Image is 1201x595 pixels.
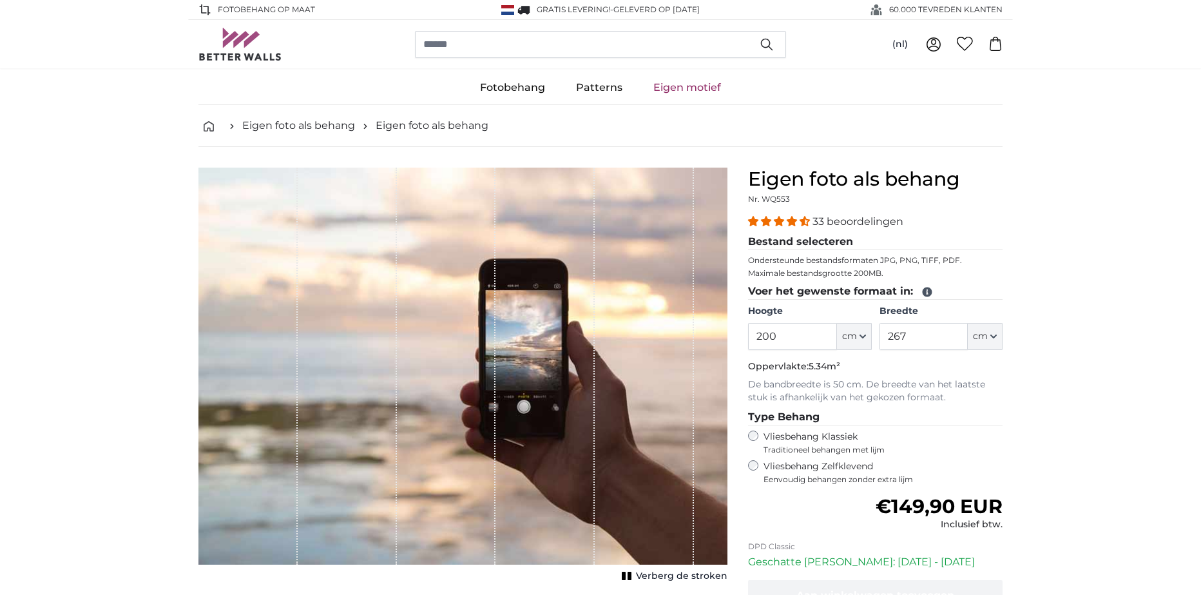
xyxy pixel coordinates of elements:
nav: breadcrumbs [198,105,1003,147]
span: 33 beoordelingen [812,215,903,228]
p: Geschatte [PERSON_NAME]: [DATE] - [DATE] [748,554,1003,570]
div: Inclusief btw. [876,518,1003,531]
span: 5.34m² [809,360,840,372]
button: Verberg de stroken [618,567,727,585]
span: FOTOBEHANG OP MAAT [218,4,315,15]
button: cm [837,323,872,350]
button: (nl) [882,33,918,56]
span: Geleverd op [DATE] [613,5,700,14]
span: €149,90 EUR [876,494,1003,518]
a: Patterns [561,71,638,104]
h1: Eigen foto als behang [748,168,1003,191]
p: De bandbreedte is 50 cm. De breedte van het laatste stuk is afhankelijk van het gekozen formaat. [748,378,1003,404]
span: 4.33 stars [748,215,812,228]
span: Nr. WQ553 [748,194,790,204]
span: GRATIS levering! [537,5,610,14]
legend: Type Behang [748,409,1003,425]
label: Hoogte [748,305,871,318]
label: Vliesbehang Zelfklevend [764,460,1003,485]
a: Fotobehang [465,71,561,104]
a: Eigen foto als behang [376,118,488,133]
img: Betterwalls [198,28,282,61]
span: Traditioneel behangen met lijm [764,445,979,455]
button: cm [968,323,1003,350]
span: - [610,5,700,14]
div: 1 of 1 [198,168,727,585]
a: Eigen foto als behang [242,118,355,133]
span: cm [842,330,857,343]
span: cm [973,330,988,343]
span: 60.000 TEVREDEN KLANTEN [889,4,1003,15]
span: Eenvoudig behangen zonder extra lijm [764,474,1003,485]
legend: Bestand selecteren [748,234,1003,250]
label: Breedte [879,305,1003,318]
legend: Voer het gewenste formaat in: [748,284,1003,300]
span: Verberg de stroken [636,570,727,583]
label: Vliesbehang Klassiek [764,431,979,455]
p: DPD Classic [748,541,1003,552]
p: Oppervlakte: [748,360,1003,373]
p: Ondersteunde bestandsformaten JPG, PNG, TIFF, PDF. [748,255,1003,266]
a: Eigen motief [638,71,736,104]
p: Maximale bestandsgrootte 200MB. [748,268,1003,278]
img: Nederland [501,5,514,15]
